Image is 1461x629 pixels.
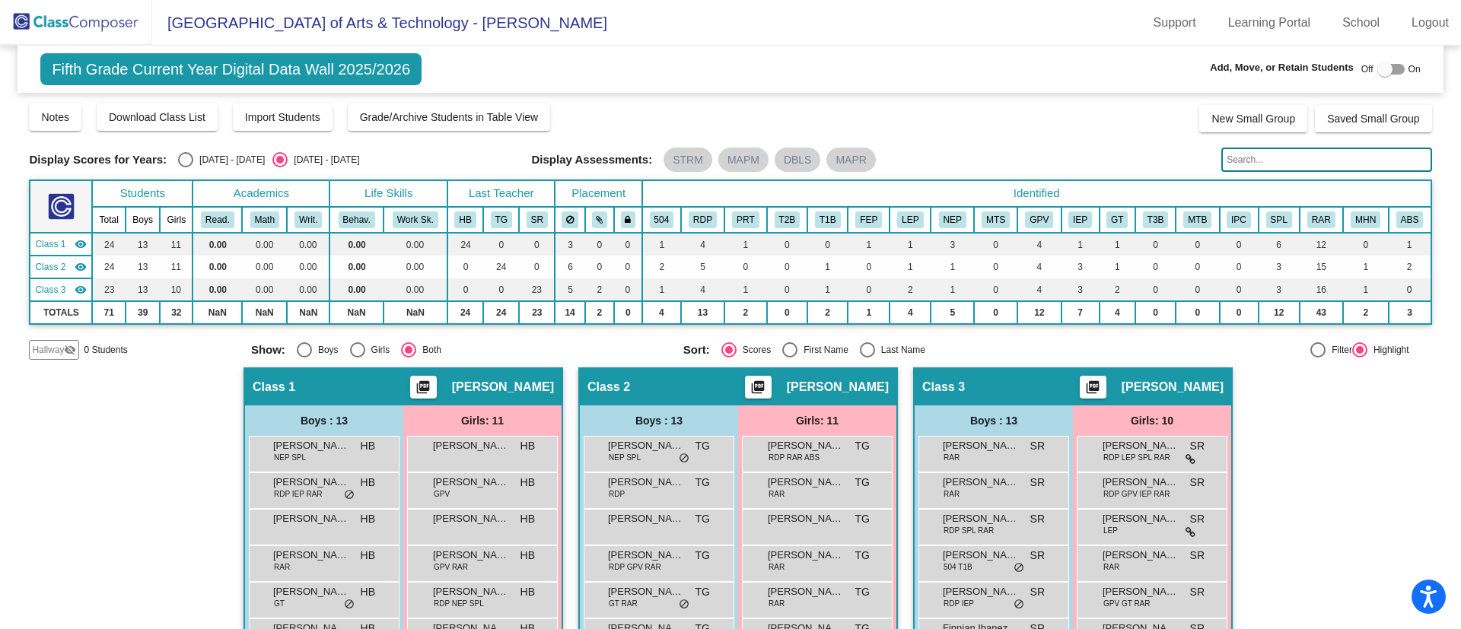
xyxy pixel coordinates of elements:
[126,207,160,233] th: Boys
[695,475,710,491] span: TG
[664,148,712,172] mat-chip: STRM
[1266,211,1292,228] button: SPL
[245,405,403,436] div: Boys : 13
[767,301,807,324] td: 0
[1343,233,1389,256] td: 0
[1100,301,1135,324] td: 4
[1408,62,1421,76] span: On
[414,380,432,401] mat-icon: picture_as_pdf
[931,233,974,256] td: 3
[1210,60,1354,75] span: Add, Move, or Retain Students
[768,475,844,490] span: [PERSON_NAME]
[160,207,193,233] th: Girls
[1122,380,1224,395] span: [PERSON_NAME]
[273,438,349,453] span: [PERSON_NAME]
[348,103,551,131] button: Grade/Archive Students in Table View
[1017,256,1061,278] td: 4
[519,301,555,324] td: 23
[681,256,724,278] td: 5
[242,278,287,301] td: 0.00
[1025,211,1053,228] button: GPV
[30,256,92,278] td: Tatiana Grogan - No Class Name
[1216,11,1323,35] a: Learning Portal
[433,438,509,453] span: [PERSON_NAME]
[193,278,242,301] td: 0.00
[483,233,519,256] td: 0
[483,256,519,278] td: 24
[614,207,642,233] th: Keep with teacher
[1103,452,1170,463] span: RDP LEP SPL RAR
[1103,475,1179,490] span: [PERSON_NAME]
[1389,207,1431,233] th: Attendance Concerns
[126,256,160,278] td: 13
[242,256,287,278] td: 0.00
[1259,256,1300,278] td: 3
[92,301,126,324] td: 71
[242,233,287,256] td: 0.00
[642,301,681,324] td: 4
[1183,211,1211,228] button: MTB
[650,211,674,228] button: 504
[92,207,126,233] th: Total
[890,233,931,256] td: 1
[944,452,960,463] span: RAR
[807,278,848,301] td: 1
[681,207,724,233] th: READ Plan
[1327,113,1419,125] span: Saved Small Group
[1220,301,1259,324] td: 0
[614,233,642,256] td: 0
[84,343,127,357] span: 0 Students
[1135,233,1176,256] td: 0
[250,211,279,228] button: Math
[974,233,1017,256] td: 0
[126,278,160,301] td: 13
[1227,211,1251,228] button: IPC
[1300,233,1343,256] td: 12
[288,153,359,167] div: [DATE] - [DATE]
[329,301,383,324] td: NaN
[1307,211,1335,228] button: RAR
[253,380,295,395] span: Class 1
[848,301,890,324] td: 1
[695,438,710,454] span: TG
[1176,301,1219,324] td: 0
[360,111,539,123] span: Grade/Archive Students in Table View
[1100,256,1135,278] td: 1
[683,342,1104,357] mat-radio-group: Select an option
[193,301,242,324] td: NaN
[807,207,848,233] th: Tier 1 Behavior Improvement Plan - Classroom Managed BIP
[974,301,1017,324] td: 0
[454,211,476,228] button: HB
[365,343,390,357] div: Girls
[193,233,242,256] td: 0.00
[447,180,555,207] th: Last Teacher
[922,380,965,395] span: Class 3
[92,180,193,207] th: Students
[585,233,614,256] td: 0
[160,278,193,301] td: 10
[608,475,684,490] span: [PERSON_NAME]
[1190,438,1205,454] span: SR
[848,278,890,301] td: 0
[339,211,375,228] button: Behav.
[287,233,329,256] td: 0.00
[520,475,535,491] span: HB
[679,453,689,465] span: do_not_disturb_alt
[491,211,512,228] button: TG
[724,207,766,233] th: Parent requiring an inordinate amount of time
[274,488,323,500] span: RDP IEP RAR
[30,233,92,256] td: Hannah Ball - No Class Name
[251,343,285,357] span: Show:
[30,278,92,301] td: Samantha Ryan - No Class Name
[1300,256,1343,278] td: 15
[483,301,519,324] td: 24
[29,103,81,131] button: Notes
[775,211,801,228] button: T2B
[329,278,383,301] td: 0.00
[1176,233,1219,256] td: 0
[434,488,450,500] span: GPV
[1100,278,1135,301] td: 2
[416,343,441,357] div: Both
[1330,11,1392,35] a: School
[152,11,607,35] span: [GEOGRAPHIC_DATA] of Arts & Technology - [PERSON_NAME]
